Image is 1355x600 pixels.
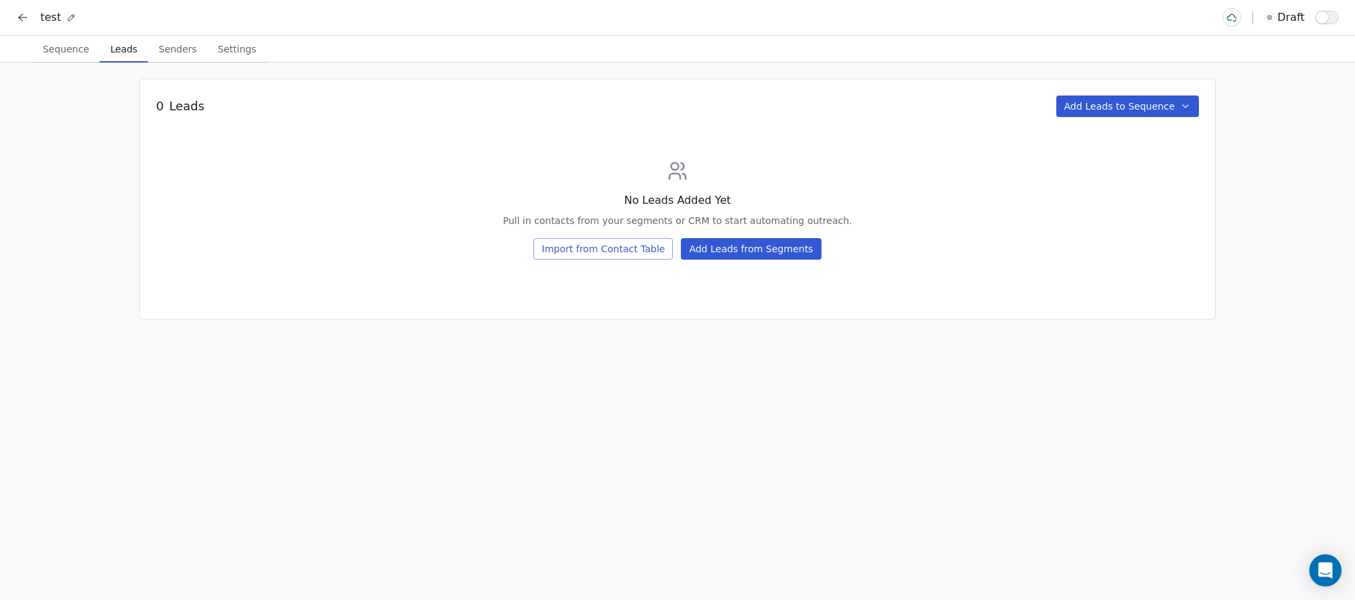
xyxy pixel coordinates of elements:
[37,40,94,59] span: Sequence
[105,40,143,59] span: Leads
[153,40,203,59] span: Senders
[1278,9,1305,26] span: draft
[503,192,852,209] div: No Leads Added Yet
[213,40,262,59] span: Settings
[169,98,204,115] span: Leads
[156,98,163,115] span: 0
[1056,96,1200,117] button: Add Leads to Sequence
[681,238,821,260] button: Add Leads from Segments
[534,238,673,260] button: Import from Contact Table
[1309,554,1342,587] div: Open Intercom Messenger
[503,214,852,227] div: Pull in contacts from your segments or CRM to start automating outreach.
[40,9,61,26] span: test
